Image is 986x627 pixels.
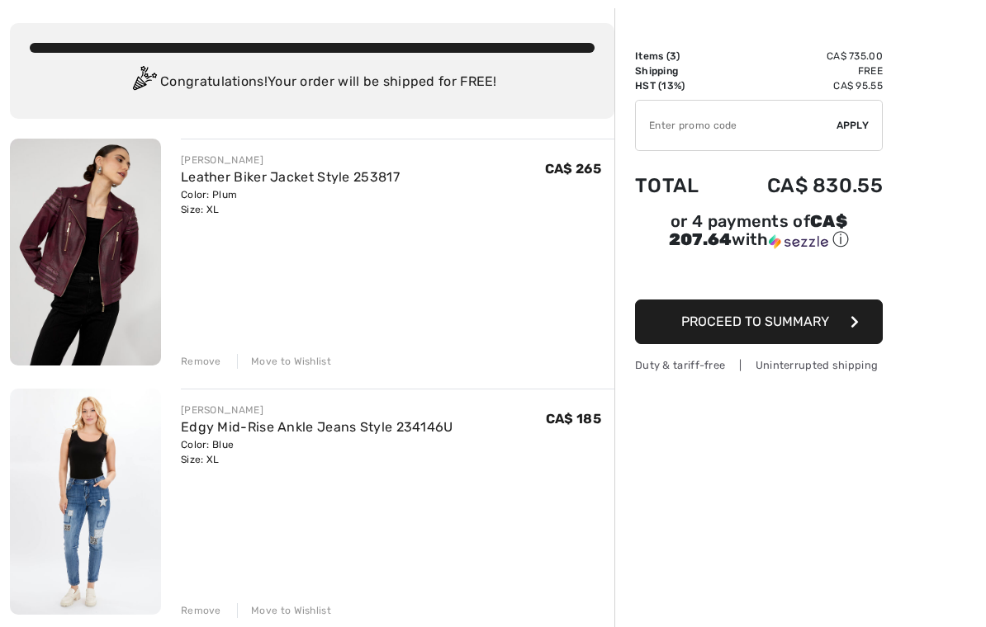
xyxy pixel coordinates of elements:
[670,50,676,62] span: 3
[181,187,400,217] div: Color: Plum Size: XL
[127,66,160,99] img: Congratulation2.svg
[723,78,883,93] td: CA$ 95.55
[545,161,601,177] span: CA$ 265
[635,158,723,214] td: Total
[30,66,595,99] div: Congratulations! Your order will be shipped for FREE!
[546,411,601,427] span: CA$ 185
[181,437,453,467] div: Color: Blue Size: XL
[237,354,331,369] div: Move to Wishlist
[181,603,221,618] div: Remove
[181,419,453,435] a: Edgy Mid-Rise Ankle Jeans Style 234146U
[723,64,883,78] td: Free
[181,403,453,417] div: [PERSON_NAME]
[635,64,723,78] td: Shipping
[635,299,883,344] button: Proceed to Summary
[723,49,883,64] td: CA$ 735.00
[636,101,837,150] input: Promo code
[635,78,723,93] td: HST (13%)
[723,158,883,214] td: CA$ 830.55
[181,169,400,185] a: Leather Biker Jacket Style 253817
[837,118,870,133] span: Apply
[669,211,847,249] span: CA$ 207.64
[681,313,829,329] span: Proceed to Summary
[10,389,161,615] img: Edgy Mid-Rise Ankle Jeans Style 234146U
[635,357,883,373] div: Duty & tariff-free | Uninterrupted shipping
[769,234,828,249] img: Sezzle
[181,153,400,167] div: [PERSON_NAME]
[635,257,883,294] iframe: PayPal-paypal
[237,603,331,618] div: Move to Wishlist
[635,49,723,64] td: Items ( )
[635,214,883,251] div: or 4 payments of with
[635,214,883,257] div: or 4 payments ofCA$ 207.64withSezzle Click to learn more about Sezzle
[181,354,221,369] div: Remove
[10,139,161,365] img: Leather Biker Jacket Style 253817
